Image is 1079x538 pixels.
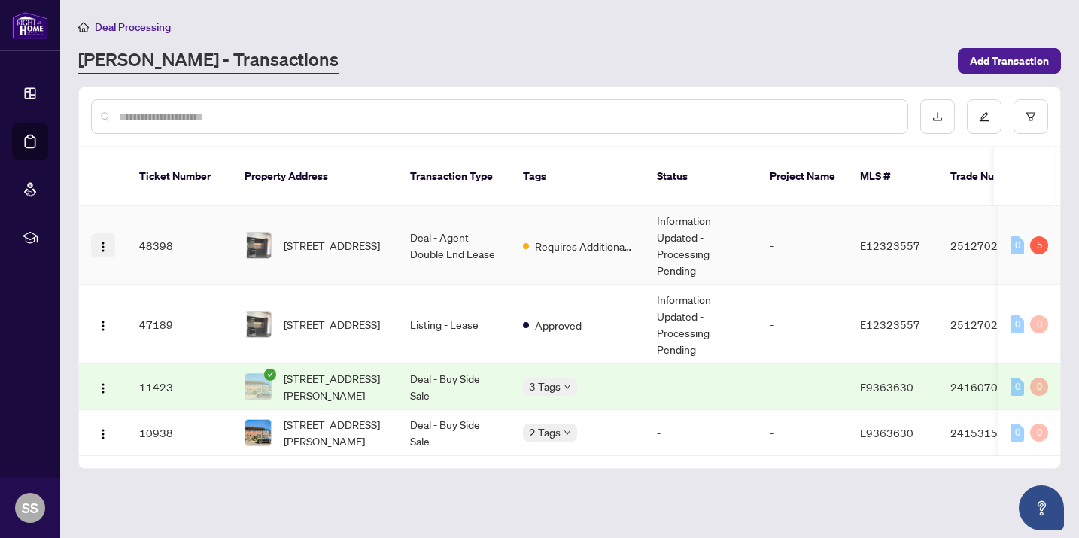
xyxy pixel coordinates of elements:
[245,374,271,400] img: thumbnail-img
[245,312,271,337] img: thumbnail-img
[398,285,511,364] td: Listing - Lease
[284,316,380,333] span: [STREET_ADDRESS]
[398,364,511,410] td: Deal - Buy Side Sale
[860,318,920,331] span: E12323557
[645,206,758,285] td: Information Updated - Processing Pending
[284,416,386,449] span: [STREET_ADDRESS][PERSON_NAME]
[645,364,758,410] td: -
[970,49,1049,73] span: Add Transaction
[22,497,38,518] span: SS
[245,233,271,258] img: thumbnail-img
[938,364,1044,410] td: 2416070
[1014,99,1048,134] button: filter
[95,20,171,34] span: Deal Processing
[127,147,233,206] th: Ticket Number
[1011,315,1024,333] div: 0
[1030,424,1048,442] div: 0
[91,233,115,257] button: Logo
[758,364,848,410] td: -
[860,239,920,252] span: E12323557
[564,383,571,391] span: down
[535,317,582,333] span: Approved
[758,147,848,206] th: Project Name
[1030,315,1048,333] div: 0
[1011,424,1024,442] div: 0
[860,426,913,439] span: E9363630
[958,48,1061,74] button: Add Transaction
[78,47,339,74] a: [PERSON_NAME] - Transactions
[91,375,115,399] button: Logo
[511,147,645,206] th: Tags
[967,99,1001,134] button: edit
[91,312,115,336] button: Logo
[938,410,1044,456] td: 2415315
[284,370,386,403] span: [STREET_ADDRESS][PERSON_NAME]
[97,382,109,394] img: Logo
[127,364,233,410] td: 11423
[529,424,561,441] span: 2 Tags
[1011,236,1024,254] div: 0
[264,369,276,381] span: check-circle
[1026,111,1036,122] span: filter
[398,206,511,285] td: Deal - Agent Double End Lease
[860,380,913,394] span: E9363630
[97,241,109,253] img: Logo
[938,206,1044,285] td: 2512702
[1030,236,1048,254] div: 5
[758,285,848,364] td: -
[233,147,398,206] th: Property Address
[78,22,89,32] span: home
[645,285,758,364] td: Information Updated - Processing Pending
[12,11,48,39] img: logo
[1030,378,1048,396] div: 0
[91,421,115,445] button: Logo
[920,99,955,134] button: download
[284,237,380,254] span: [STREET_ADDRESS]
[1011,378,1024,396] div: 0
[645,410,758,456] td: -
[932,111,943,122] span: download
[1019,485,1064,530] button: Open asap
[529,378,561,395] span: 3 Tags
[127,285,233,364] td: 47189
[938,285,1044,364] td: 2512702
[127,206,233,285] td: 48398
[645,147,758,206] th: Status
[127,410,233,456] td: 10938
[97,428,109,440] img: Logo
[979,111,989,122] span: edit
[848,147,938,206] th: MLS #
[564,429,571,436] span: down
[758,206,848,285] td: -
[758,410,848,456] td: -
[398,410,511,456] td: Deal - Buy Side Sale
[535,238,633,254] span: Requires Additional Docs
[97,320,109,332] img: Logo
[398,147,511,206] th: Transaction Type
[938,147,1044,206] th: Trade Number
[245,420,271,445] img: thumbnail-img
